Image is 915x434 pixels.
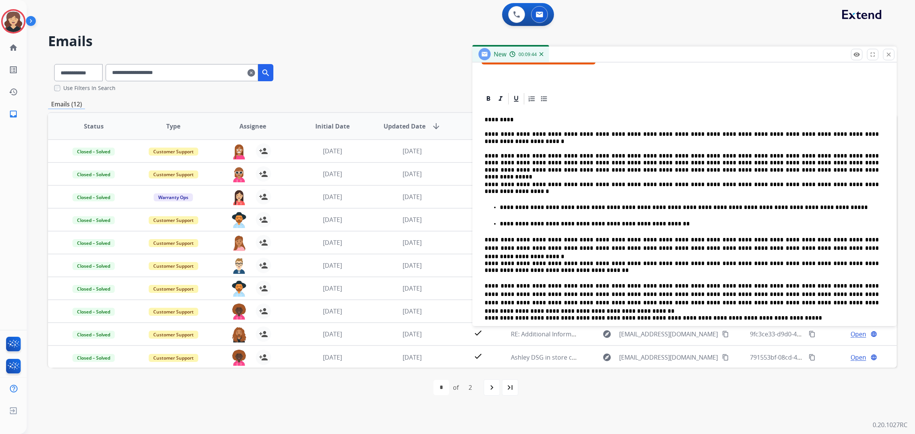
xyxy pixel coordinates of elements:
[3,11,24,32] img: avatar
[259,146,268,156] mat-icon: person_add
[511,330,610,338] span: RE: Additional Information Needed
[403,238,422,247] span: [DATE]
[154,193,193,201] span: Warranty Ops
[63,84,116,92] label: Use Filters In Search
[526,93,538,104] div: Ordered List
[9,87,18,96] mat-icon: history
[869,51,876,58] mat-icon: fullscreen
[323,215,342,224] span: [DATE]
[149,285,198,293] span: Customer Support
[474,328,483,338] mat-icon: check
[403,215,422,224] span: [DATE]
[851,330,866,339] span: Open
[261,68,270,77] mat-icon: search
[259,192,268,201] mat-icon: person_add
[259,330,268,339] mat-icon: person_add
[149,148,198,156] span: Customer Support
[259,284,268,293] mat-icon: person_add
[506,383,515,392] mat-icon: last_page
[851,353,866,362] span: Open
[72,216,115,224] span: Closed – Solved
[149,354,198,362] span: Customer Support
[259,307,268,316] mat-icon: person_add
[231,143,247,159] img: agent-avatar
[149,216,198,224] span: Customer Support
[494,50,506,58] span: New
[323,147,342,155] span: [DATE]
[403,147,422,155] span: [DATE]
[403,284,422,293] span: [DATE]
[149,331,198,339] span: Customer Support
[602,330,612,339] mat-icon: explore
[259,169,268,178] mat-icon: person_add
[149,308,198,316] span: Customer Support
[259,215,268,224] mat-icon: person_add
[84,122,104,131] span: Status
[247,68,255,77] mat-icon: clear
[323,238,342,247] span: [DATE]
[149,239,198,247] span: Customer Support
[323,330,342,338] span: [DATE]
[885,51,892,58] mat-icon: close
[323,284,342,293] span: [DATE]
[231,235,247,251] img: agent-avatar
[809,331,815,338] mat-icon: content_copy
[323,261,342,270] span: [DATE]
[453,383,459,392] div: of
[487,383,496,392] mat-icon: navigate_next
[323,353,342,362] span: [DATE]
[510,93,522,104] div: Underline
[722,331,729,338] mat-icon: content_copy
[231,189,247,205] img: agent-avatar
[870,354,877,361] mat-icon: language
[231,281,247,297] img: agent-avatar
[403,261,422,270] span: [DATE]
[619,330,718,339] span: [EMAIL_ADDRESS][DOMAIN_NAME]
[72,354,115,362] span: Closed – Solved
[432,122,441,131] mat-icon: arrow_downward
[323,170,342,178] span: [DATE]
[231,212,247,228] img: agent-avatar
[483,93,494,104] div: Bold
[403,193,422,201] span: [DATE]
[538,93,550,104] div: Bullet List
[72,170,115,178] span: Closed – Solved
[72,285,115,293] span: Closed – Solved
[315,122,350,131] span: Initial Date
[474,352,483,361] mat-icon: check
[511,353,586,362] span: Ashley DSG in store credit
[48,34,897,49] h2: Emails
[259,238,268,247] mat-icon: person_add
[166,122,180,131] span: Type
[72,193,115,201] span: Closed – Solved
[72,331,115,339] span: Closed – Solved
[259,261,268,270] mat-icon: person_add
[403,353,422,362] span: [DATE]
[72,308,115,316] span: Closed – Solved
[323,193,342,201] span: [DATE]
[495,93,506,104] div: Italic
[462,380,478,395] div: 2
[602,353,612,362] mat-icon: explore
[72,239,115,247] span: Closed – Solved
[48,100,85,109] p: Emails (12)
[722,354,729,361] mat-icon: content_copy
[231,350,247,366] img: agent-avatar
[873,420,907,429] p: 0.20.1027RC
[619,353,718,362] span: [EMAIL_ADDRESS][DOMAIN_NAME]
[384,122,425,131] span: Updated Date
[403,307,422,315] span: [DATE]
[231,304,247,320] img: agent-avatar
[231,258,247,274] img: agent-avatar
[149,170,198,178] span: Customer Support
[9,43,18,52] mat-icon: home
[323,307,342,315] span: [DATE]
[259,353,268,362] mat-icon: person_add
[239,122,266,131] span: Assignee
[518,51,537,58] span: 00:09:44
[9,65,18,74] mat-icon: list_alt
[750,330,865,338] span: 9fc3ce33-d9d0-4b7a-94aa-5f24626e8e10
[149,262,198,270] span: Customer Support
[750,353,864,362] span: 791553bf-08cd-4420-8c96-d7cf7addf958
[231,166,247,182] img: agent-avatar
